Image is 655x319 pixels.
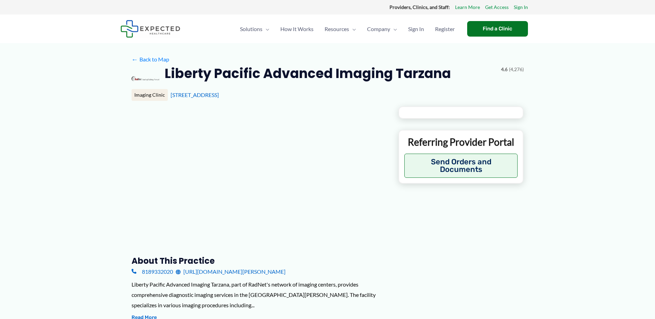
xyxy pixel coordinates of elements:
[390,17,397,41] span: Menu Toggle
[234,17,275,41] a: SolutionsMenu Toggle
[404,136,518,148] p: Referring Provider Portal
[176,267,286,277] a: [URL][DOMAIN_NAME][PERSON_NAME]
[367,17,390,41] span: Company
[501,65,508,74] span: 4.6
[132,89,168,101] div: Imaging Clinic
[514,3,528,12] a: Sign In
[132,267,173,277] a: 8189332020
[262,17,269,41] span: Menu Toggle
[509,65,524,74] span: (4,276)
[121,20,180,38] img: Expected Healthcare Logo - side, dark font, small
[240,17,262,41] span: Solutions
[132,255,387,266] h3: About this practice
[165,65,451,82] h2: Liberty Pacific Advanced Imaging Tarzana
[319,17,362,41] a: ResourcesMenu Toggle
[455,3,480,12] a: Learn More
[408,17,424,41] span: Sign In
[275,17,319,41] a: How It Works
[435,17,455,41] span: Register
[404,154,518,178] button: Send Orders and Documents
[362,17,403,41] a: CompanyMenu Toggle
[403,17,430,41] a: Sign In
[234,17,460,41] nav: Primary Site Navigation
[430,17,460,41] a: Register
[132,54,169,65] a: ←Back to Map
[349,17,356,41] span: Menu Toggle
[171,91,219,98] a: [STREET_ADDRESS]
[485,3,509,12] a: Get Access
[325,17,349,41] span: Resources
[467,21,528,37] a: Find a Clinic
[389,4,450,10] strong: Providers, Clinics, and Staff:
[132,56,138,62] span: ←
[280,17,314,41] span: How It Works
[132,279,387,310] div: Liberty Pacific Advanced Imaging Tarzana, part of RadNet's network of imaging centers, provides c...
